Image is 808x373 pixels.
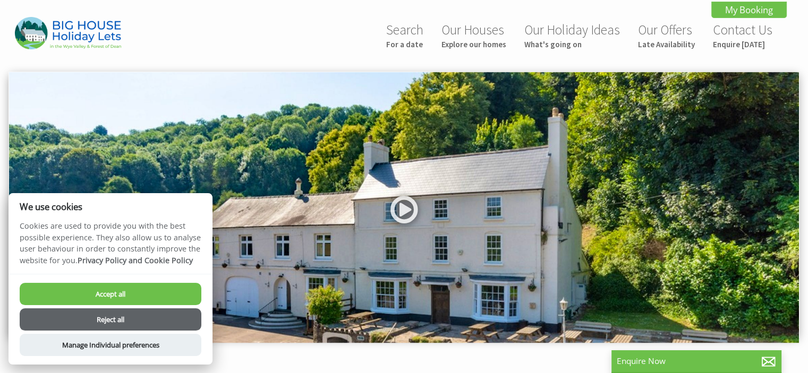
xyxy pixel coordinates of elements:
[441,21,506,49] a: Our HousesExplore our homes
[20,283,201,305] button: Accept all
[15,17,121,49] img: Big House Holiday Lets
[638,39,695,49] small: Late Availability
[20,308,201,331] button: Reject all
[713,21,772,49] a: Contact UsEnquire [DATE]
[386,39,423,49] small: For a date
[20,334,201,356] button: Manage Individual preferences
[617,355,776,367] p: Enquire Now
[524,39,620,49] small: What's going on
[524,21,620,49] a: Our Holiday IdeasWhat's going on
[711,2,787,18] a: My Booking
[386,21,423,49] a: SearchFor a date
[78,255,193,265] a: Privacy Policy and Cookie Policy
[441,39,506,49] small: Explore our homes
[713,39,772,49] small: Enquire [DATE]
[8,202,212,212] h2: We use cookies
[638,21,695,49] a: Our OffersLate Availability
[8,220,212,274] p: Cookies are used to provide you with the best possible experience. They also allow us to analyse ...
